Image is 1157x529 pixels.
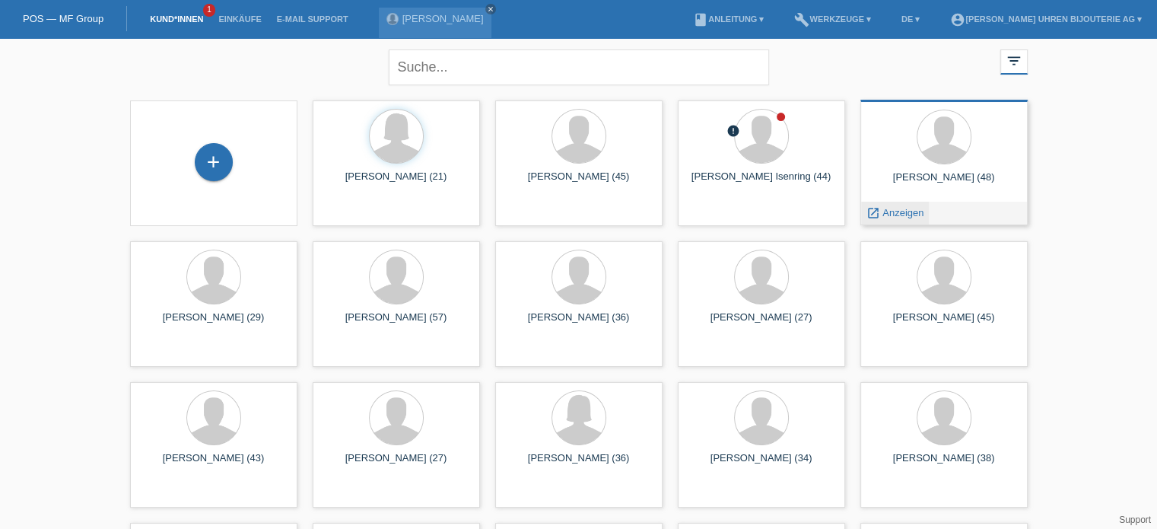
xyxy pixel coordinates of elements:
a: close [485,4,496,14]
a: bookAnleitung ▾ [685,14,771,24]
div: [PERSON_NAME] (38) [873,452,1016,476]
div: [PERSON_NAME] (21) [325,170,468,195]
div: [PERSON_NAME] (45) [873,311,1016,336]
div: Kund*in hinzufügen [195,149,232,175]
div: [PERSON_NAME] (27) [690,311,833,336]
a: launch Anzeigen [866,207,924,218]
i: filter_list [1006,53,1022,69]
a: E-Mail Support [269,14,356,24]
div: [PERSON_NAME] (45) [507,170,650,195]
i: close [487,5,494,13]
a: [PERSON_NAME] [402,13,484,24]
div: [PERSON_NAME] (48) [873,171,1016,196]
a: Support [1119,515,1151,525]
div: [PERSON_NAME] (57) [325,311,468,336]
span: Anzeigen [882,207,923,218]
div: [PERSON_NAME] (36) [507,311,650,336]
div: [PERSON_NAME] (36) [507,452,650,476]
a: DE ▾ [894,14,927,24]
i: error [726,124,740,138]
input: Suche... [389,49,769,85]
i: launch [866,206,880,220]
a: Kund*innen [142,14,211,24]
a: buildWerkzeuge ▾ [787,14,879,24]
i: account_circle [950,12,965,27]
span: 1 [203,4,215,17]
i: book [693,12,708,27]
div: [PERSON_NAME] (27) [325,452,468,476]
div: [PERSON_NAME] (43) [142,452,285,476]
a: account_circle[PERSON_NAME] Uhren Bijouterie AG ▾ [942,14,1149,24]
div: [PERSON_NAME] Isenring (44) [690,170,833,195]
a: Einkäufe [211,14,269,24]
i: build [794,12,809,27]
a: POS — MF Group [23,13,103,24]
div: [PERSON_NAME] (34) [690,452,833,476]
div: [PERSON_NAME] (29) [142,311,285,336]
div: Unbestätigt, in Bearbeitung [726,124,740,140]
